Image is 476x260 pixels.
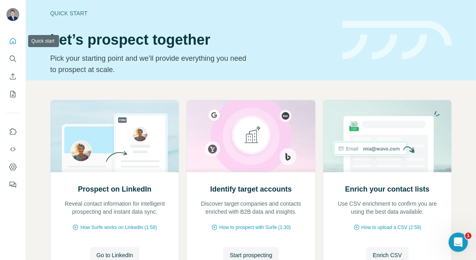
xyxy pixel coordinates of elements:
[50,53,251,75] p: Pick your starting point and we’ll provide everything you need to prospect at scale.
[195,200,307,216] p: Discover target companies and contacts enriched with B2B data and insights.
[465,233,472,239] span: 1
[6,177,19,192] button: Feedback
[78,184,151,195] h2: Prospect on LinkedIn
[80,224,157,231] span: How Surfe works on LinkedIn (1:58)
[373,251,402,259] span: Enrich CSV
[331,200,443,216] p: Use CSV enrichment to confirm you are using the best data available.
[59,200,171,216] p: Reveal contact information for intelligent prospecting and instant data sync.
[6,8,19,21] img: Avatar
[6,52,19,66] button: Search
[449,233,468,252] iframe: Intercom live chat
[186,100,315,172] img: Identify target accounts
[323,100,452,172] img: Enrich your contact lists
[210,184,292,195] h2: Identify target accounts
[50,100,179,172] img: Prospect on LinkedIn
[345,184,429,195] h2: Enrich your contact lists
[362,224,421,231] span: How to upload a CSV (2:59)
[6,160,19,174] button: Dashboard
[6,69,19,84] button: Enrich CSV
[50,9,333,17] div: Quick start
[6,34,19,48] button: Quick start
[342,21,452,60] img: banner
[6,142,19,157] button: Use Surfe API
[6,124,19,139] button: Use Surfe on LinkedIn
[50,32,333,48] h1: Let’s prospect together
[6,87,19,101] button: My lists
[219,224,291,231] span: How to prospect with Surfe (1:30)
[96,251,133,259] span: Go to LinkedIn
[230,251,272,259] span: Start prospecting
